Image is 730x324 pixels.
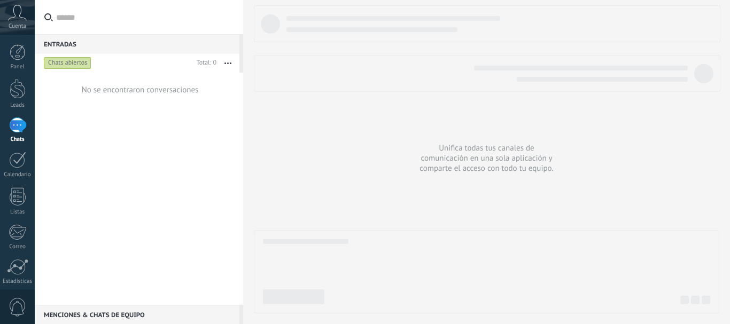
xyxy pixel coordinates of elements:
[35,305,239,324] div: Menciones & Chats de equipo
[82,85,199,95] div: No se encontraron conversaciones
[2,102,33,109] div: Leads
[192,58,216,68] div: Total: 0
[2,243,33,250] div: Correo
[35,34,239,53] div: Entradas
[2,171,33,178] div: Calendario
[2,278,33,285] div: Estadísticas
[44,57,91,69] div: Chats abiertos
[2,136,33,143] div: Chats
[2,209,33,216] div: Listas
[9,23,26,30] span: Cuenta
[2,64,33,70] div: Panel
